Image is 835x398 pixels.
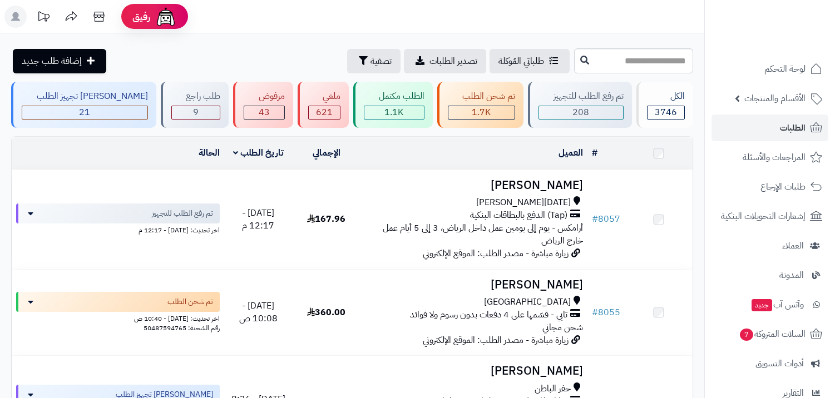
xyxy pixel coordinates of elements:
span: [GEOGRAPHIC_DATA] [484,296,571,309]
span: السلات المتروكة [739,326,806,342]
div: تم شحن الطلب [448,90,516,103]
span: العملاء [782,238,804,253]
a: #8057 [592,212,620,226]
span: # [592,212,598,226]
a: الإجمالي [313,146,340,160]
a: الطلبات [712,115,828,141]
a: طلبات الإرجاع [712,173,828,200]
a: لوحة التحكم [712,56,828,82]
div: الكل [647,90,685,103]
span: الطلبات [780,120,806,136]
button: تصفية [347,49,401,73]
a: # [592,146,597,160]
div: اخر تحديث: [DATE] - 10:40 ص [16,312,220,324]
a: طلب راجع 9 [159,82,231,128]
span: المدونة [779,267,804,283]
span: 1.1K [384,106,403,119]
a: أدوات التسويق [712,350,828,377]
span: [DATE] - 12:17 م [242,206,274,232]
a: مرفوض 43 [231,82,295,128]
a: وآتس آبجديد [712,291,828,318]
span: 208 [572,106,589,119]
span: طلبات الإرجاع [760,179,806,195]
span: 621 [316,106,333,119]
a: الكل3746 [634,82,696,128]
div: طلب راجع [171,90,221,103]
div: مرفوض [244,90,285,103]
span: حفر الباطن [535,382,571,395]
img: logo-2.png [759,31,824,54]
span: رقم الشحنة: 50487594765 [144,323,220,333]
span: شحن مجاني [542,321,583,334]
h3: [PERSON_NAME] [365,179,583,192]
div: 21 [22,106,147,119]
span: 167.96 [307,212,345,226]
span: تصفية [370,54,392,68]
a: تصدير الطلبات [404,49,486,73]
a: المدونة [712,262,828,288]
img: ai-face.png [155,6,177,28]
span: وآتس آب [750,297,804,312]
span: رفيق [132,10,150,23]
a: السلات المتروكة7 [712,321,828,347]
div: 9 [172,106,220,119]
span: إضافة طلب جديد [22,54,82,68]
div: 1119 [364,106,424,119]
div: ملغي [308,90,341,103]
span: 9 [193,106,199,119]
span: إشعارات التحويلات البنكية [721,208,806,224]
span: [DATE][PERSON_NAME] [476,196,571,209]
a: [PERSON_NAME] تجهيز الطلب 21 [9,82,159,128]
a: تم رفع الطلب للتجهيز 208 [526,82,634,128]
span: 7 [740,329,753,341]
span: أدوات التسويق [755,356,804,371]
div: [PERSON_NAME] تجهيز الطلب [22,90,148,103]
span: تابي - قسّمها على 4 دفعات بدون رسوم ولا فوائد [410,309,567,321]
span: جديد [752,299,772,311]
a: تم شحن الطلب 1.7K [435,82,526,128]
span: [DATE] - 10:08 ص [239,299,278,325]
span: لوحة التحكم [764,61,806,77]
span: 3746 [655,106,677,119]
span: (Tap) الدفع بالبطاقات البنكية [470,209,567,222]
span: تصدير الطلبات [429,54,477,68]
span: 1.7K [472,106,491,119]
span: الأقسام والمنتجات [744,91,806,106]
h3: [PERSON_NAME] [365,365,583,377]
span: # [592,306,598,319]
span: 21 [79,106,90,119]
a: الطلب مكتمل 1.1K [351,82,435,128]
a: #8055 [592,306,620,319]
span: طلباتي المُوكلة [498,54,544,68]
span: 360.00 [307,306,345,319]
a: الحالة [199,146,220,160]
div: 43 [244,106,284,119]
a: المراجعات والأسئلة [712,144,828,171]
a: العميل [559,146,583,160]
span: تم رفع الطلب للتجهيز [152,208,213,219]
span: المراجعات والأسئلة [743,150,806,165]
a: العملاء [712,232,828,259]
div: 1725 [448,106,515,119]
span: أرامكس - يوم إلى يومين عمل داخل الرياض، 3 إلى 5 أيام عمل خارج الرياض [383,221,583,247]
div: 621 [309,106,340,119]
a: تحديثات المنصة [29,6,57,31]
a: إشعارات التحويلات البنكية [712,203,828,230]
a: طلباتي المُوكلة [490,49,570,73]
a: تاريخ الطلب [233,146,284,160]
a: ملغي 621 [295,82,352,128]
div: اخر تحديث: [DATE] - 12:17 م [16,223,220,235]
span: تم شحن الطلب [167,296,213,307]
h3: [PERSON_NAME] [365,278,583,291]
a: إضافة طلب جديد [13,49,106,73]
div: تم رفع الطلب للتجهيز [538,90,624,103]
span: زيارة مباشرة - مصدر الطلب: الموقع الإلكتروني [423,334,569,347]
span: زيارة مباشرة - مصدر الطلب: الموقع الإلكتروني [423,247,569,260]
div: الطلب مكتمل [364,90,424,103]
div: 208 [539,106,623,119]
span: 43 [259,106,270,119]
